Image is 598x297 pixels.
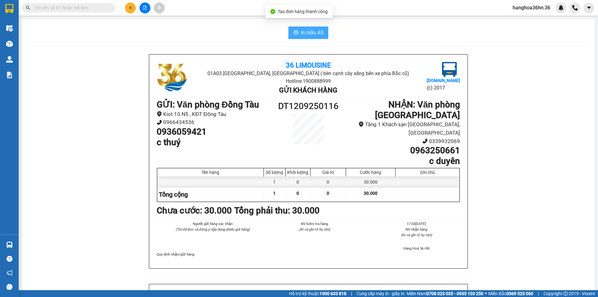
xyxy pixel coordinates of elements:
[287,170,309,175] div: Khối lượng
[297,191,299,196] span: 0
[157,111,162,117] span: environment
[346,156,460,166] h1: c duyên
[143,6,147,10] span: file-add
[299,227,330,232] i: (Kí và ghi rõ họ tên)
[286,176,311,188] div: 0
[157,6,161,10] span: aim
[6,41,13,47] img: warehouse-icon
[348,170,394,175] div: Cước hàng
[34,4,108,11] input: Tìm tên, số ĐT hoặc mã đơn
[357,290,405,297] span: Cung cấp máy in - giấy in:
[279,86,337,94] b: Gửi khách hàng
[442,62,457,77] img: logo.jpg
[157,99,259,110] b: GỬI : Văn phòng Đồng Tàu
[65,7,110,15] b: 36 Limousine
[7,270,12,276] span: notification
[583,2,594,13] button: caret-down
[508,4,555,12] span: hanghoa36hn.36
[401,233,432,237] i: (Kí và ghi rõ họ tên)
[485,292,487,295] span: ⚪️
[288,26,328,39] button: printerIn mẫu A5
[157,62,188,93] img: logo.jpg
[35,15,141,39] li: 01A03 [GEOGRAPHIC_DATA], [GEOGRAPHIC_DATA] ( bên cạnh cây xăng bến xe phía Bắc cũ)
[311,176,346,188] div: 0
[346,145,460,156] h1: 0963250661
[169,221,256,227] li: Người gửi hàng xác nhận
[207,77,409,85] li: Hotline: 1900888999
[271,221,358,227] li: NV kiểm tra hàng
[6,72,13,78] img: solution-icon
[157,120,162,125] span: phone
[7,256,12,262] span: question-circle
[427,78,460,83] b: [DOMAIN_NAME]
[312,170,344,175] div: Giá trị
[35,39,141,46] li: Hotline: 1900888999
[427,84,460,92] li: (c) 2017
[358,122,364,127] span: environment
[506,291,533,296] strong: 0369 525 060
[488,290,533,297] span: Miền Bắc
[128,6,133,10] span: plus
[397,170,458,175] div: Ghi chú
[375,99,460,120] b: NHẬN : Văn phòng [GEOGRAPHIC_DATA]
[5,4,13,13] img: logo-vxr
[234,205,320,216] b: Tổng phải thu: 30.000
[538,290,539,297] span: |
[7,284,12,290] span: message
[572,5,578,11] img: phone-icon
[426,291,483,296] strong: 0708 023 035 - 0935 103 250
[278,9,328,14] span: Tạo đơn hàng thành công
[273,191,276,196] span: 1
[558,5,564,11] img: icon-new-feature
[6,242,13,248] img: warehouse-icon
[159,170,262,175] div: Tên hàng
[140,2,150,13] button: file-add
[289,290,346,297] span: Hỗ trợ kỹ thuật:
[157,251,460,257] div: Quy định nhận/gửi hàng :
[157,110,270,118] li: Kiot 10 N5 , KĐT Đồng Tàu
[154,2,165,13] button: aim
[346,176,396,188] div: 30.000
[6,25,13,31] img: warehouse-icon
[157,127,270,137] h1: 0936059421
[207,69,409,77] li: 01A03 [GEOGRAPHIC_DATA], [GEOGRAPHIC_DATA] ( bên cạnh cây xăng bến xe phía Bắc cũ)
[586,5,592,11] span: caret-down
[293,30,298,36] span: printer
[346,120,460,137] li: Tầng 1 Khách sạn [GEOGRAPHIC_DATA], [GEOGRAPHIC_DATA]
[286,61,331,69] b: 36 Limousine
[176,227,250,232] i: (Tôi đã đọc và đồng ý nộp dung phiếu gửi hàng)
[265,170,284,175] div: Số lượng
[159,191,188,198] span: Tổng cộng
[327,191,329,196] span: 0
[373,246,460,251] li: Hàng Hoá 36 HN
[373,227,460,232] li: NV nhận hàng
[320,291,346,296] strong: 1900 633 818
[346,137,460,146] li: 0339932069
[8,8,39,39] img: logo.jpg
[26,6,30,10] span: search
[407,290,483,297] span: Miền Nam
[157,118,270,127] li: 0966434536
[563,291,568,296] span: copyright
[270,9,275,14] span: check-circle
[270,99,346,113] h1: DT1209250116
[364,191,377,196] span: 30.000
[6,56,13,63] img: warehouse-icon
[157,137,270,148] h1: c thuý
[422,138,428,144] span: phone
[264,176,286,188] div: 1
[157,205,232,216] b: Chưa cước : 30.000
[373,221,460,227] li: 17:03[DATE]
[125,2,136,13] button: plus
[351,290,352,297] span: |
[301,29,323,36] span: In mẫu A5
